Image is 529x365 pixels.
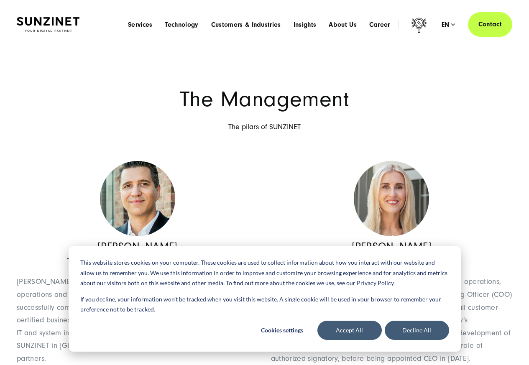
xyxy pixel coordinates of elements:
p: If you decline, your information won’t be tracked when you visit this website. A single cookie wi... [80,294,449,315]
a: Insights [294,20,317,29]
button: Decline All [385,321,449,340]
a: Customers & Industries [211,20,281,29]
a: Technology [165,20,198,29]
p: The pilars of SUNZINET [17,121,512,134]
button: Accept All [317,321,382,340]
div: en [442,20,455,29]
h4: [PERSON_NAME] [17,241,258,253]
h1: The Management [17,89,512,110]
a: Career [369,20,390,29]
img: SUNZINET Full Service Digital Agentur [17,17,79,32]
p: This website stores cookies on your computer. These cookies are used to collect information about... [80,258,449,288]
a: Services [128,20,153,29]
h4: [PERSON_NAME] [271,241,513,253]
a: About Us [329,20,357,29]
button: Cookies settings [250,321,314,340]
span: [PERSON_NAME], born in [DEMOGRAPHIC_DATA], is responsible for operations and finances at [GEOGRAP... [17,277,256,363]
div: Cookie banner [69,246,461,352]
a: Contact [468,12,512,37]
img: georges-wolff-570x570 [100,161,175,236]
span: The Founder and CEO SUNZINET [67,256,208,268]
img: Theresa Gruhler - CEO Full service Digital Agentur SUNZINET [354,161,429,236]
